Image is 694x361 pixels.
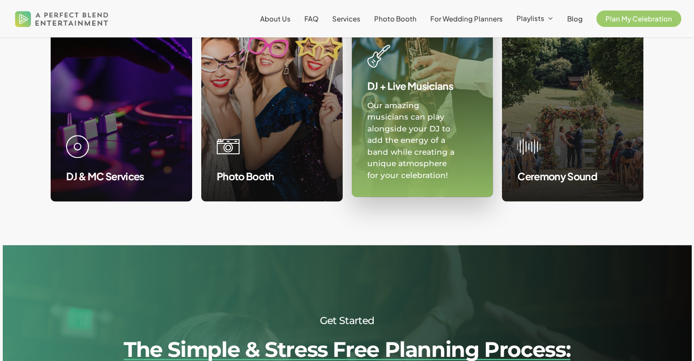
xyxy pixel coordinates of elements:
[567,14,583,23] span: Blog
[430,14,503,23] span: For Wedding Planners
[304,14,318,23] span: FAQ
[260,15,291,22] a: About Us
[13,4,111,34] img: A Perfect Blend Entertainment
[596,15,681,22] a: Plan My Celebration
[304,15,318,22] a: FAQ
[374,15,417,22] a: Photo Booth
[332,14,360,23] span: Services
[430,15,503,22] a: For Wedding Planners
[605,14,672,23] span: Plan My Celebration
[517,14,544,22] span: Playlists
[567,15,583,22] a: Blog
[517,15,553,23] a: Playlists
[260,14,291,23] span: About Us
[332,15,360,22] a: Services
[27,314,667,327] h4: Get Started
[374,14,417,23] span: Photo Booth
